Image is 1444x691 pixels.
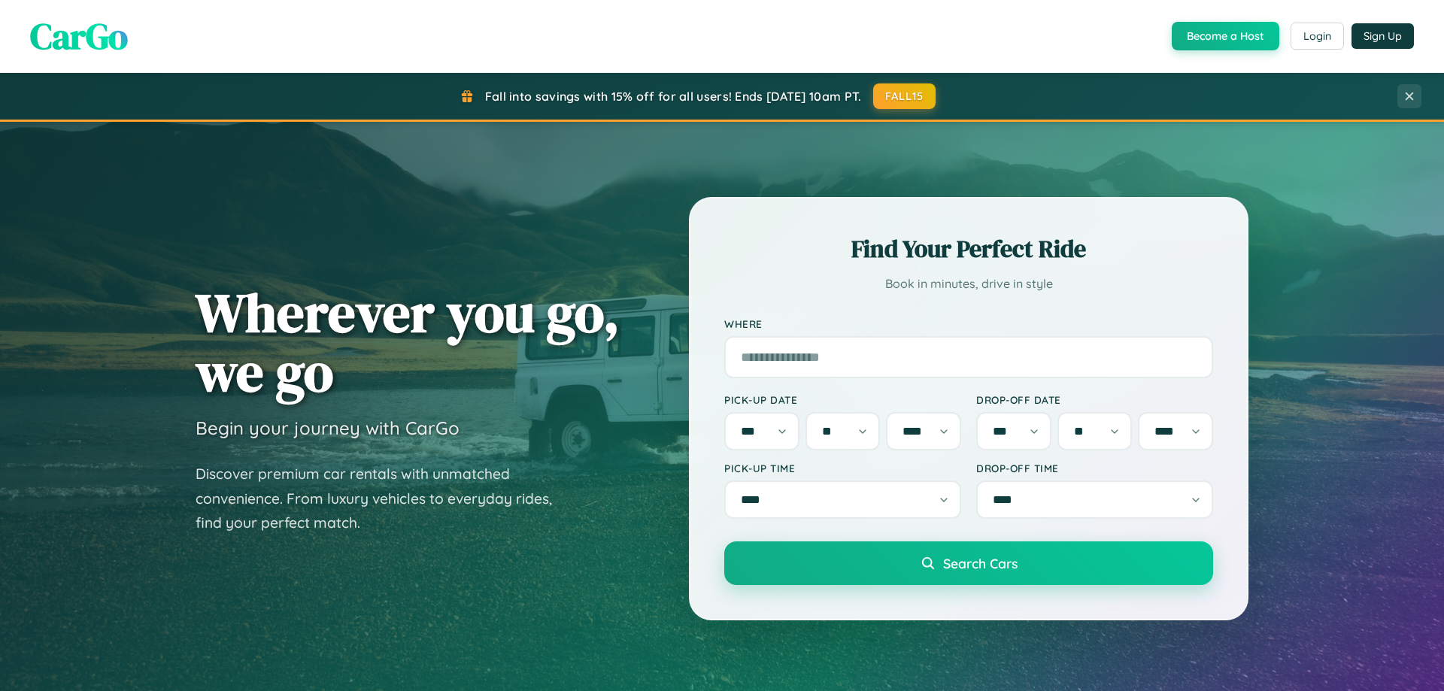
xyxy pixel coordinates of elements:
span: CarGo [30,11,128,61]
button: Sign Up [1351,23,1414,49]
label: Pick-up Date [724,393,961,406]
p: Book in minutes, drive in style [724,273,1213,295]
label: Where [724,317,1213,330]
button: FALL15 [873,83,936,109]
button: Login [1291,23,1344,50]
h1: Wherever you go, we go [196,283,620,402]
h2: Find Your Perfect Ride [724,232,1213,265]
button: Search Cars [724,541,1213,585]
label: Pick-up Time [724,462,961,474]
label: Drop-off Time [976,462,1213,474]
h3: Begin your journey with CarGo [196,417,460,439]
span: Search Cars [943,555,1018,571]
span: Fall into savings with 15% off for all users! Ends [DATE] 10am PT. [485,89,862,104]
button: Become a Host [1172,22,1279,50]
p: Discover premium car rentals with unmatched convenience. From luxury vehicles to everyday rides, ... [196,462,572,535]
label: Drop-off Date [976,393,1213,406]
